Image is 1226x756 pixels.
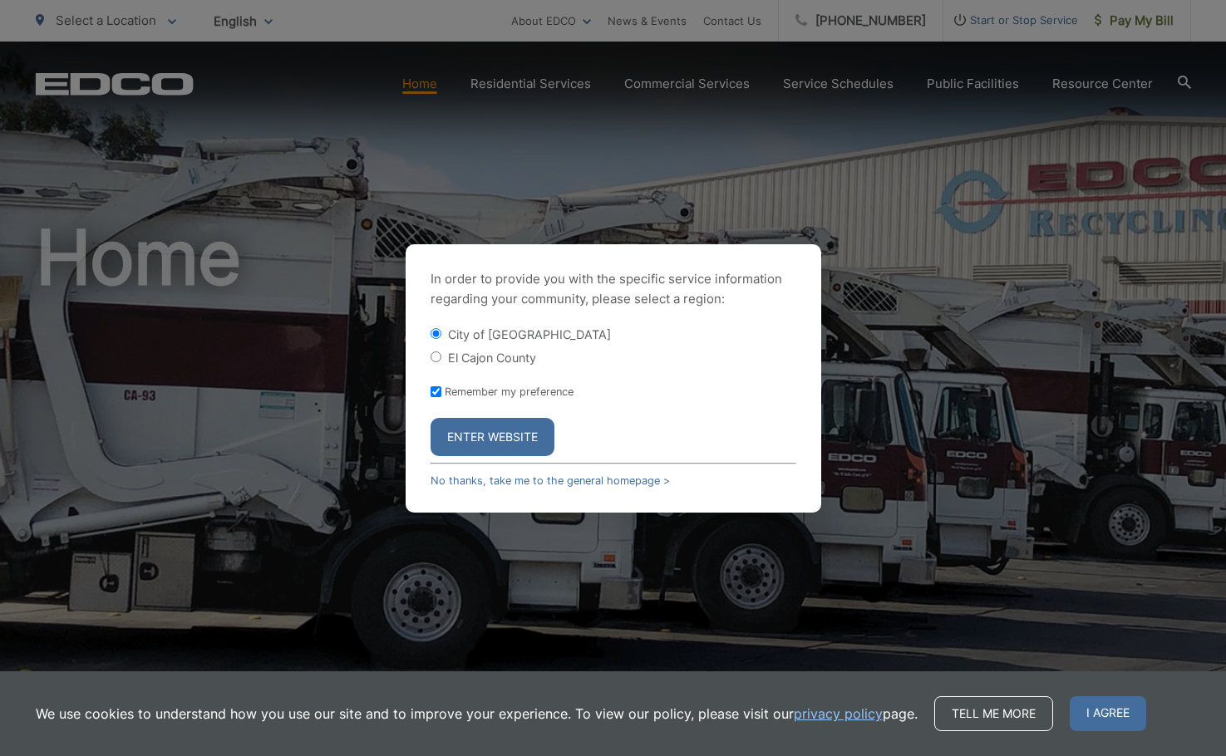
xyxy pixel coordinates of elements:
[448,327,611,341] label: City of [GEOGRAPHIC_DATA]
[934,696,1053,731] a: Tell me more
[445,385,574,398] label: Remember my preference
[448,351,536,365] label: El Cajon County
[1070,696,1146,731] span: I agree
[431,269,796,309] p: In order to provide you with the specific service information regarding your community, please se...
[431,474,670,487] a: No thanks, take me to the general homepage >
[794,704,883,724] a: privacy policy
[431,418,554,456] button: Enter Website
[36,704,918,724] p: We use cookies to understand how you use our site and to improve your experience. To view our pol...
